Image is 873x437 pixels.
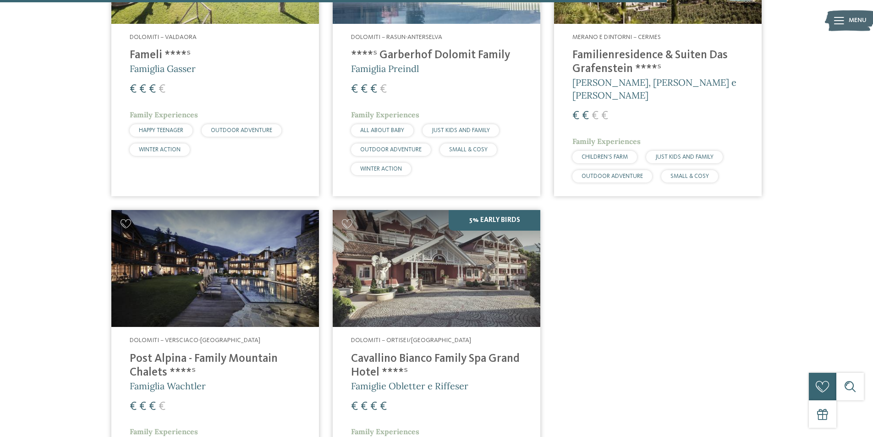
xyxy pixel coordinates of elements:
[572,77,736,101] span: [PERSON_NAME], [PERSON_NAME] e [PERSON_NAME]
[572,137,641,146] span: Family Experiences
[149,401,156,413] span: €
[351,83,358,95] span: €
[130,83,137,95] span: €
[351,63,419,74] span: Famiglia Preindl
[449,147,488,153] span: SMALL & COSY
[360,127,404,133] span: ALL ABOUT BABY
[380,83,387,95] span: €
[333,210,540,327] img: Family Spa Grand Hotel Cavallino Bianco ****ˢ
[130,337,260,343] span: Dolomiti – Versciaco-[GEOGRAPHIC_DATA]
[361,401,368,413] span: €
[139,147,181,153] span: WINTER ACTION
[351,401,358,413] span: €
[360,166,402,172] span: WINTER ACTION
[149,83,156,95] span: €
[351,380,468,392] span: Famiglie Obletter e Riffeser
[351,34,442,40] span: Dolomiti – Rasun-Anterselva
[582,154,628,160] span: CHILDREN’S FARM
[351,110,419,119] span: Family Experiences
[670,173,709,179] span: SMALL & COSY
[601,110,608,122] span: €
[111,210,319,327] img: Post Alpina - Family Mountain Chalets ****ˢ
[130,401,137,413] span: €
[130,63,196,74] span: Famiglia Gasser
[572,110,579,122] span: €
[360,147,422,153] span: OUTDOOR ADVENTURE
[351,49,522,62] h4: ****ˢ Garberhof Dolomit Family
[130,380,206,392] span: Famiglia Wachtler
[572,49,743,76] h4: Familienresidence & Suiten Das Grafenstein ****ˢ
[351,352,522,380] h4: Cavallino Bianco Family Spa Grand Hotel ****ˢ
[211,127,272,133] span: OUTDOOR ADVENTURE
[370,401,377,413] span: €
[582,173,643,179] span: OUTDOOR ADVENTURE
[351,427,419,436] span: Family Experiences
[130,352,301,380] h4: Post Alpina - Family Mountain Chalets ****ˢ
[361,83,368,95] span: €
[159,401,165,413] span: €
[592,110,598,122] span: €
[130,427,198,436] span: Family Experiences
[582,110,589,122] span: €
[655,154,714,160] span: JUST KIDS AND FAMILY
[139,401,146,413] span: €
[370,83,377,95] span: €
[351,337,471,343] span: Dolomiti – Ortisei/[GEOGRAPHIC_DATA]
[139,83,146,95] span: €
[380,401,387,413] span: €
[159,83,165,95] span: €
[130,34,197,40] span: Dolomiti – Valdaora
[139,127,183,133] span: HAPPY TEENAGER
[130,110,198,119] span: Family Experiences
[432,127,490,133] span: JUST KIDS AND FAMILY
[572,34,661,40] span: Merano e dintorni – Cermes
